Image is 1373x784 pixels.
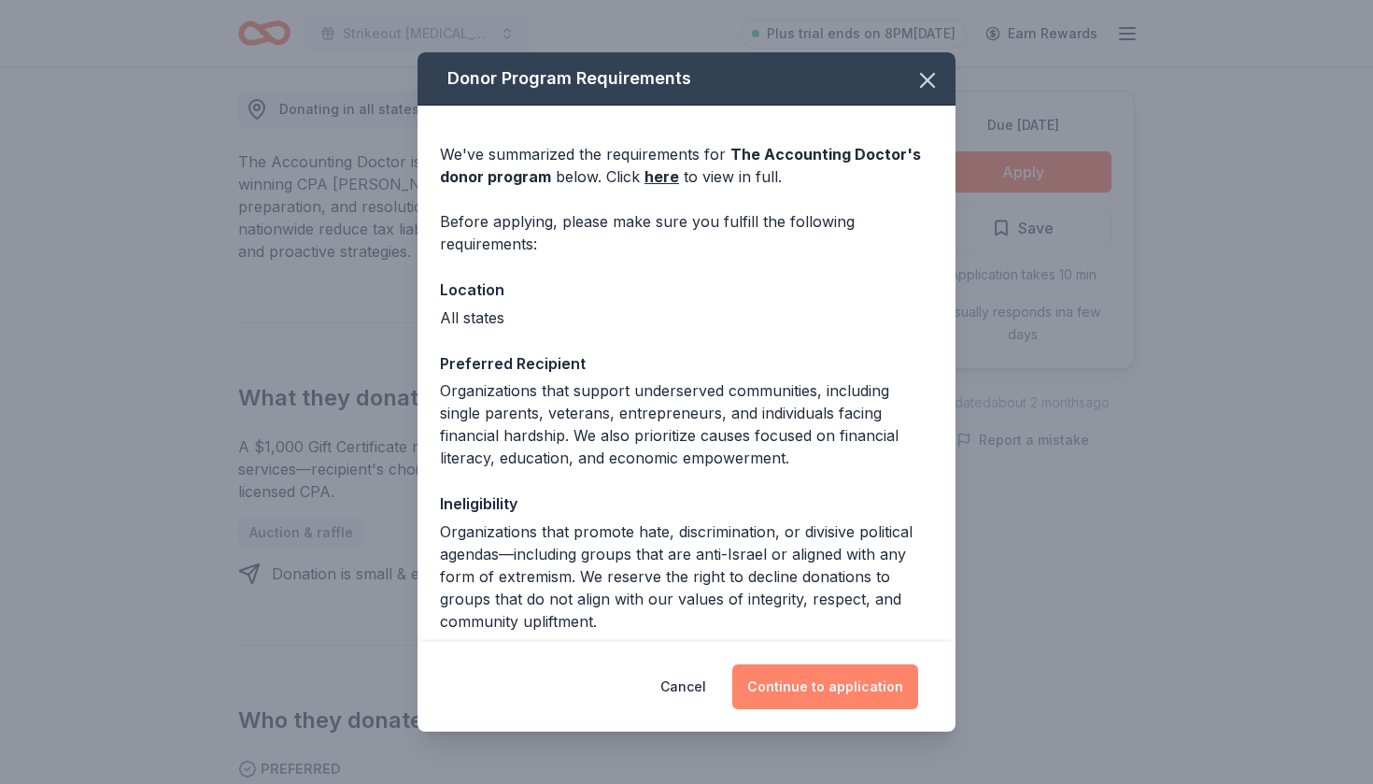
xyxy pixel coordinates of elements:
button: Continue to application [732,664,918,709]
div: Organizations that support underserved communities, including single parents, veterans, entrepren... [440,379,933,469]
div: Organizations that promote hate, discrimination, or divisive political agendas—including groups t... [440,520,933,633]
div: Ineligibility [440,492,933,516]
button: Cancel [660,664,706,709]
div: Location [440,278,933,302]
div: Preferred Recipient [440,351,933,376]
a: here [644,165,679,188]
div: Donor Program Requirements [418,52,955,106]
div: We've summarized the requirements for below. Click to view in full. [440,143,933,188]
div: Before applying, please make sure you fulfill the following requirements: [440,210,933,255]
div: All states [440,306,933,329]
